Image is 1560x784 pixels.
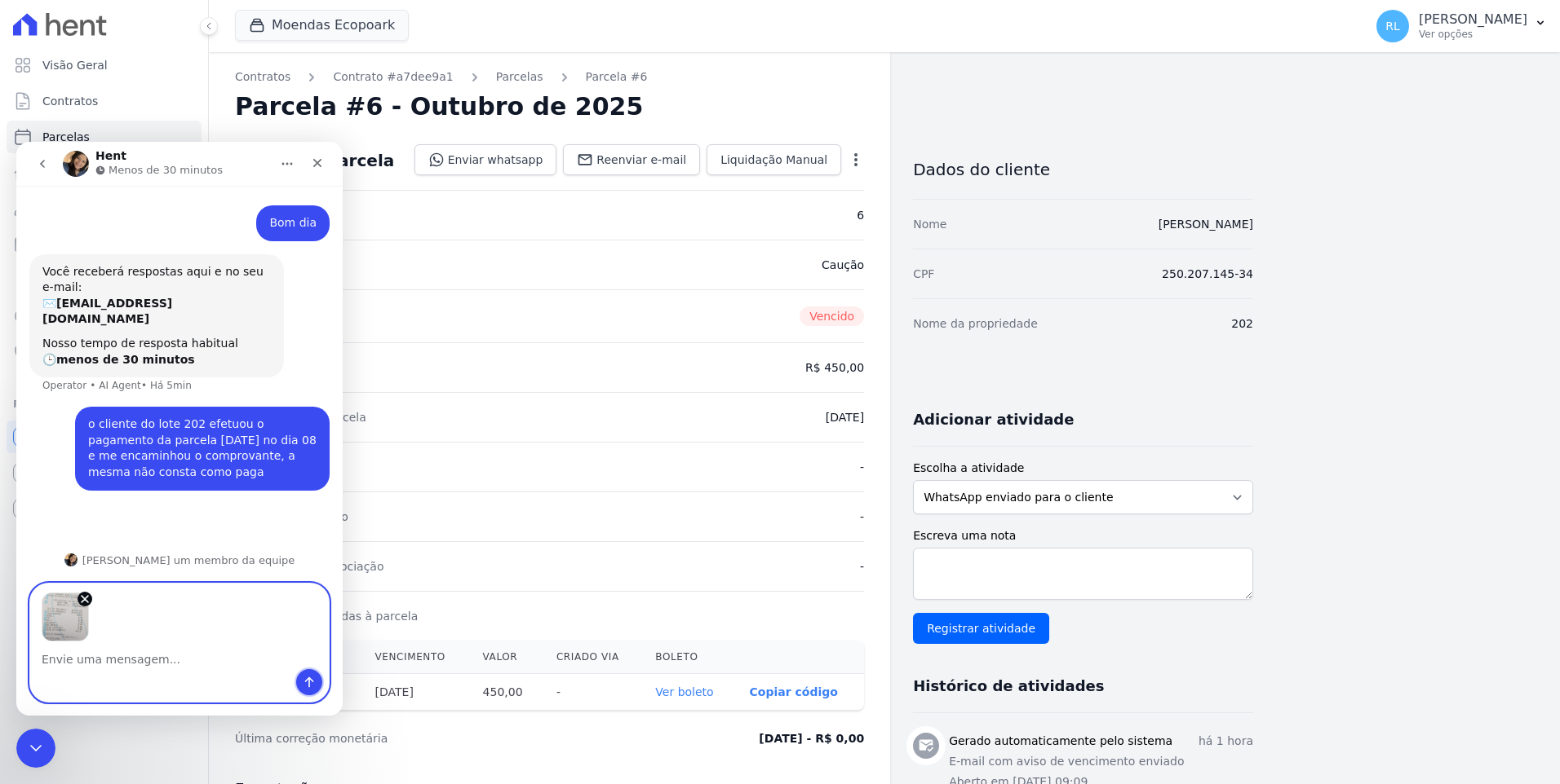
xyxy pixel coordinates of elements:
label: Escreva uma nota [913,527,1253,544]
dt: Nome [913,216,946,232]
a: Ver boleto [655,685,713,698]
dt: Última correção monetária [235,730,607,747]
h3: Gerado automaticamente pelo sistema [949,733,1172,750]
dt: Nome da propriedade [913,315,1038,332]
dd: 202 [1231,315,1253,332]
span: Parcelas [42,129,90,145]
dd: - [860,509,864,525]
nav: Breadcrumb [235,68,864,86]
dt: CPF [913,266,934,282]
div: [PERSON_NAME] um membro da equipe [16,412,310,425]
a: Transferências [7,264,202,297]
iframe: Intercom live chat [16,729,55,768]
b: [EMAIL_ADDRESS][DOMAIN_NAME] [26,155,156,184]
th: - [543,674,642,711]
img: Pré-visualização da imagem 1 de 1 [25,451,73,500]
p: há 1 hora [1199,733,1253,750]
button: Enviar uma mensagem [280,527,306,553]
input: Registrar atividade [913,613,1049,644]
img: Profile image for Adriane [48,412,61,425]
div: Pré-visualizações de imagens [14,442,312,500]
a: Visão Geral [7,49,202,81]
textarea: Envie uma mensagem... [14,500,312,527]
a: Contrato #a7dee9a1 [333,68,453,86]
button: Moendas Ecopoark [235,10,409,41]
h3: Adicionar atividade [913,410,1074,429]
span: Contratos [42,93,98,109]
div: o cliente do lote 202 efetuou o pagamento da parcela [DATE] no dia 08 e me encaminhou o comprovan... [59,265,313,348]
a: Clientes [7,192,202,225]
dd: 250.207.145-34 [1162,266,1253,282]
button: RL [PERSON_NAME] Ver opções [1363,3,1560,49]
dd: 6 [857,207,864,223]
p: [PERSON_NAME] [1419,11,1527,28]
p: Ver opções [1419,28,1527,41]
iframe: Intercom live chat [16,142,343,716]
a: Parcelas [7,121,202,153]
a: Crédito [7,300,202,333]
div: o cliente do lote 202 efetuou o pagamento da parcela [DATE] no dia 08 e me encaminhou o comprovan... [72,275,300,338]
a: Parcela #6 [586,68,648,86]
th: Boleto [642,641,736,674]
th: Criado via [543,641,642,674]
h3: Dados do cliente [913,160,1253,179]
span: Visão Geral [42,57,108,73]
dd: - [860,459,864,475]
a: Enviar whatsapp [414,144,557,175]
h3: Histórico de atividades [913,676,1104,696]
dd: - [860,558,864,575]
th: Valor [470,641,543,674]
dd: Caução [822,257,864,273]
a: Liquidação Manual [707,144,841,175]
span: RL [1385,20,1400,32]
a: Contratos [7,85,202,117]
div: Plataformas [13,394,195,414]
div: Operator • AI Agent • Há 5min [26,239,175,249]
a: Lotes [7,156,202,189]
div: Rogerio diz… [13,265,313,368]
dd: [DATE] - R$ 0,00 [759,730,864,747]
a: Negativação [7,336,202,368]
p: E-mail com aviso de vencimento enviado [949,753,1253,770]
a: [PERSON_NAME] [1159,218,1253,231]
b: menos de 30 minutos [40,211,179,224]
a: Contratos [235,68,290,86]
th: Vencimento [362,641,470,674]
a: Recebíveis [7,421,202,453]
h2: Parcela #6 - Outubro de 2025 [235,92,643,121]
a: Parcelas [496,68,543,86]
dd: [DATE] [826,409,864,425]
a: Conta Hent [7,456,202,489]
button: Remover imagem 1 [61,450,76,465]
label: Escolha a atividade [913,460,1253,477]
button: Copiar código [750,685,838,698]
span: Reenviar e-mail [596,152,686,168]
span: Vencido [800,306,864,326]
th: 450,00 [470,674,543,711]
dd: R$ 450,00 [805,359,864,376]
span: Liquidação Manual [720,152,827,168]
th: [DATE] [362,674,470,711]
a: Minha Carteira [7,228,202,261]
div: Nosso tempo de resposta habitual 🕒 [26,194,255,226]
a: Reenviar e-mail [563,144,700,175]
